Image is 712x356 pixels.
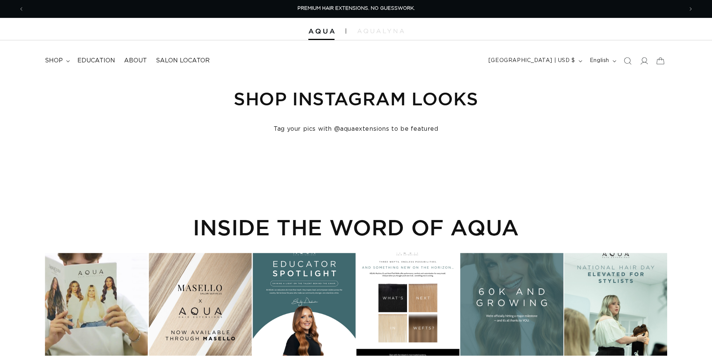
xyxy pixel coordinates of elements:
h4: Tag your pics with @aquaextensions to be featured [45,125,667,133]
span: Salon Locator [156,57,210,65]
a: About [120,52,151,69]
h2: INSIDE THE WORD OF AQUA [45,214,667,240]
span: Education [77,57,115,65]
span: shop [45,57,63,65]
button: English [585,54,619,68]
div: Instagram post opens in a popup [149,253,252,356]
a: Salon Locator [151,52,214,69]
div: Instagram post opens in a popup [253,253,355,356]
span: About [124,57,147,65]
div: Instagram post opens in a popup [357,253,459,356]
summary: Search [619,53,636,69]
div: Instagram post opens in a popup [564,253,667,356]
button: [GEOGRAPHIC_DATA] | USD $ [484,54,585,68]
button: Next announcement [682,2,699,16]
a: Education [73,52,120,69]
span: English [590,57,609,65]
span: PREMIUM HAIR EXTENSIONS. NO GUESSWORK. [298,6,415,11]
span: [GEOGRAPHIC_DATA] | USD $ [488,57,575,65]
h1: Shop Instagram Looks [45,87,667,110]
div: Instagram post opens in a popup [45,253,148,356]
button: Previous announcement [13,2,30,16]
summary: shop [40,52,73,69]
img: aqualyna.com [357,29,404,33]
img: Aqua Hair Extensions [308,29,335,34]
div: Instagram post opens in a popup [460,253,563,356]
